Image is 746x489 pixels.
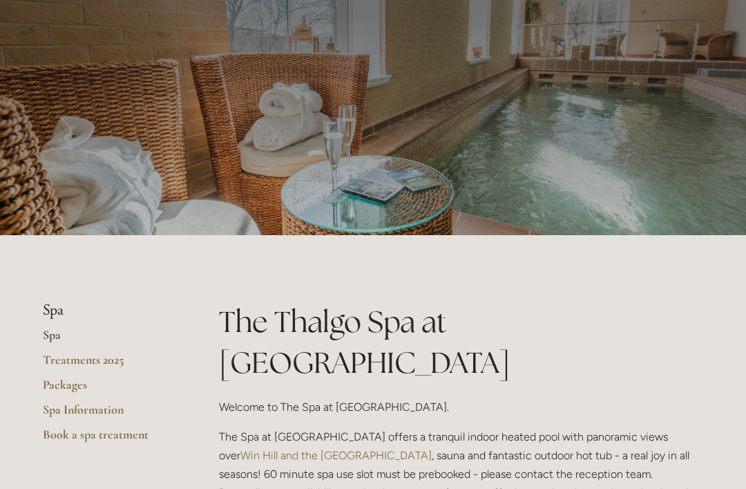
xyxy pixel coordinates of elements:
li: Spa [43,302,175,320]
a: Book a spa treatment [43,427,175,452]
a: Treatments 2025 [43,352,175,377]
a: Spa Information [43,402,175,427]
a: Spa [43,327,175,352]
p: Welcome to The Spa at [GEOGRAPHIC_DATA]. [219,398,703,416]
a: Win Hill and the [GEOGRAPHIC_DATA] [240,449,432,462]
h1: The Thalgo Spa at [GEOGRAPHIC_DATA] [219,302,703,383]
a: Packages [43,377,175,402]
